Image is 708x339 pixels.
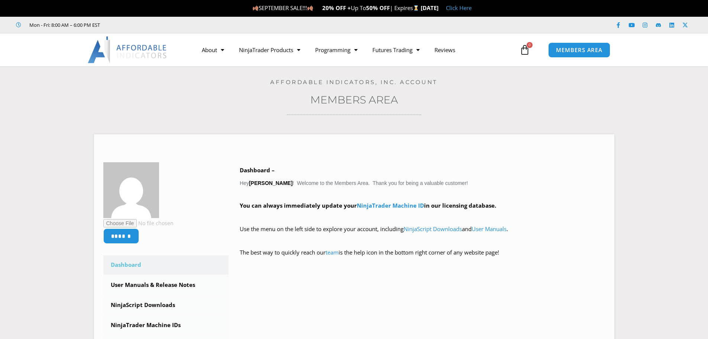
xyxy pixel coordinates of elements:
nav: Menu [194,41,518,58]
a: NinjaTrader Machine ID [357,202,424,209]
div: Hey ! Welcome to the Members Area. Thank you for being a valuable customer! [240,165,605,268]
img: 8e7f2c743b704cb7672e391a7ec462e8dcf20de0750573648a35e0574dca9a8b [103,162,159,218]
img: 🍂 [307,5,313,11]
a: team [326,249,339,256]
p: The best way to quickly reach our is the help icon in the bottom right corner of any website page! [240,247,605,268]
a: Click Here [446,4,472,12]
a: User Manuals [472,225,507,233]
a: NinjaTrader Machine IDs [103,316,229,335]
img: 🍂 [253,5,258,11]
img: ⌛ [413,5,419,11]
img: LogoAI | Affordable Indicators – NinjaTrader [88,36,168,63]
a: Reviews [427,41,463,58]
a: 0 [508,39,541,61]
a: NinjaScript Downloads [404,225,462,233]
a: Affordable Indicators, Inc. Account [270,79,438,86]
b: Dashboard – [240,166,275,174]
span: 0 [527,42,533,48]
strong: 20% OFF + [322,4,351,12]
a: Dashboard [103,255,229,275]
a: Members Area [310,93,398,106]
span: SEPTEMBER SALE!!! Up To | Expires [252,4,421,12]
span: Mon - Fri: 8:00 AM – 6:00 PM EST [28,20,100,29]
span: MEMBERS AREA [556,47,602,53]
p: Use the menu on the left side to explore your account, including and . [240,224,605,245]
iframe: Customer reviews powered by Trustpilot [110,21,222,29]
a: Futures Trading [365,41,427,58]
a: About [194,41,232,58]
a: User Manuals & Release Notes [103,275,229,295]
strong: [DATE] [421,4,439,12]
a: NinjaTrader Products [232,41,308,58]
strong: You can always immediately update your in our licensing database. [240,202,496,209]
strong: 50% OFF [366,4,390,12]
a: Programming [308,41,365,58]
strong: [PERSON_NAME] [249,180,292,186]
a: NinjaScript Downloads [103,295,229,315]
a: MEMBERS AREA [548,42,610,58]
